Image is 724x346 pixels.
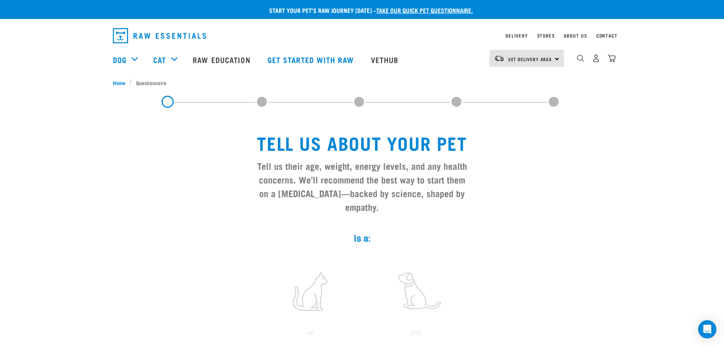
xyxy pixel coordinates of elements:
a: Contact [596,34,618,37]
a: take our quick pet questionnaire. [376,8,473,12]
a: Home [113,79,130,87]
img: home-icon-1@2x.png [577,55,584,62]
img: van-moving.png [494,55,504,62]
img: user.png [592,54,600,62]
span: Home [113,79,125,87]
img: Raw Essentials Logo [113,28,206,43]
h1: Tell us about your pet [254,132,470,153]
img: home-icon@2x.png [608,54,616,62]
nav: dropdown navigation [107,25,618,46]
a: About Us [564,34,587,37]
a: Cat [153,54,166,65]
p: dog [364,328,467,337]
h3: Tell us their age, weight, energy levels, and any health concerns. We’ll recommend the best way t... [254,159,470,213]
a: Vethub [363,44,408,75]
a: Dog [113,54,127,65]
div: Open Intercom Messenger [698,320,716,338]
a: Stores [537,34,555,37]
a: Delivery [505,34,528,37]
a: Get started with Raw [260,44,363,75]
a: Raw Education [185,44,260,75]
label: Is a: [248,232,476,245]
nav: breadcrumbs [113,79,612,87]
p: cat [259,328,361,337]
span: Set Delivery Area [508,58,552,60]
